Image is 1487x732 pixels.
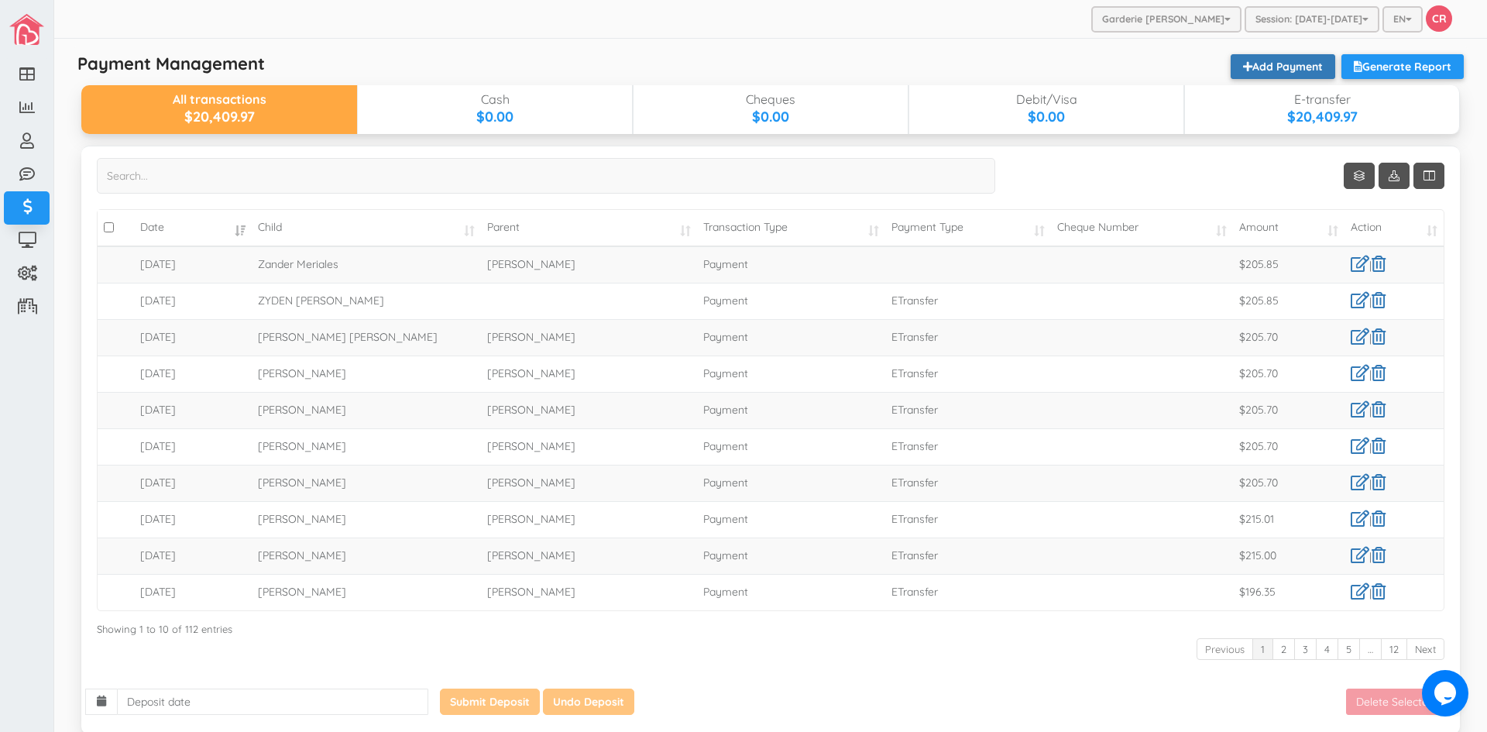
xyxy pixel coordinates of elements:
td: [DATE] [134,428,252,465]
td: Payment [697,574,885,610]
td: | [1344,574,1444,610]
td: | [1344,428,1444,465]
td: [PERSON_NAME] [252,428,481,465]
td: Payment [697,428,885,465]
a: Previous [1197,638,1253,661]
td: $205.85 [1233,246,1345,283]
td: [PERSON_NAME] [481,356,697,392]
td: [PERSON_NAME] [481,501,697,538]
td: ZYDEN [PERSON_NAME] [252,283,481,319]
a: 12 [1381,638,1407,661]
td: | [1344,465,1444,501]
td: Payment [697,392,885,428]
td: [DATE] [134,246,252,283]
td: | [1344,538,1444,574]
td: | [1344,319,1444,356]
td: $205.70 [1233,465,1345,501]
td: ETransfer [885,538,1051,574]
td: Action: activate to sort column ascending [1344,210,1444,246]
div: All transactions [81,93,357,107]
td: Payment [697,356,885,392]
div: Cheques [634,93,908,107]
td: Transaction Type: activate to sort column ascending [697,210,885,246]
td: [DATE] [134,538,252,574]
img: image [9,14,44,45]
td: Payment [697,319,885,356]
td: [DATE] [134,392,252,428]
a: 5 [1338,638,1360,661]
td: $196.35 [1233,574,1345,610]
td: [PERSON_NAME] [PERSON_NAME] [252,319,481,356]
td: [DATE] [134,574,252,610]
td: ETransfer [885,356,1051,392]
a: Add Payment [1231,54,1335,79]
td: | [1344,392,1444,428]
div: E-transfer [1185,93,1459,107]
td: $205.70 [1233,392,1345,428]
td: $205.70 [1233,319,1345,356]
td: $205.70 [1233,356,1345,392]
td: [PERSON_NAME] [252,538,481,574]
td: [PERSON_NAME] [481,319,697,356]
h5: Payment Management [77,54,265,73]
td: Payment [697,246,885,283]
iframe: chat widget [1422,670,1472,717]
a: … [1359,638,1382,661]
td: Payment [697,501,885,538]
div: Debit/Visa [909,93,1183,107]
td: ETransfer [885,319,1051,356]
div: Showing 1 to 10 of 112 entries [97,616,1444,637]
td: [DATE] [134,319,252,356]
td: [PERSON_NAME] [481,246,697,283]
td: ETransfer [885,465,1051,501]
td: $215.00 [1233,538,1345,574]
td: [PERSON_NAME] [252,356,481,392]
td: [DATE] [134,501,252,538]
td: | [1344,246,1444,283]
input: Delete Selected [1346,689,1444,715]
td: Payment Type: activate to sort column ascending [885,210,1051,246]
input: Search... [97,158,995,194]
input: Deposited Date [117,689,428,715]
td: Amount: activate to sort column ascending [1233,210,1345,246]
td: $215.01 [1233,501,1345,538]
input: Submit Deposit [440,689,540,715]
td: [PERSON_NAME] [481,428,697,465]
td: ETransfer [885,283,1051,319]
a: 4 [1316,638,1338,661]
td: [PERSON_NAME] [481,574,697,610]
a: 1 [1252,638,1273,661]
td: [PERSON_NAME] [481,538,697,574]
td: Payment [697,283,885,319]
td: Date: activate to sort column ascending [134,210,252,246]
td: ETransfer [885,574,1051,610]
td: $205.85 [1233,283,1345,319]
td: [PERSON_NAME] [252,392,481,428]
td: [PERSON_NAME] [252,574,481,610]
div: Cash [358,93,632,107]
td: ETransfer [885,501,1051,538]
a: 3 [1294,638,1317,661]
td: [PERSON_NAME] [252,465,481,501]
td: | [1344,501,1444,538]
div: $0.00 [634,107,908,127]
td: [PERSON_NAME] [481,465,697,501]
div: $20,409.97 [1185,107,1459,127]
td: Parent: activate to sort column ascending [481,210,697,246]
td: Payment [697,465,885,501]
td: Child: activate to sort column ascending [252,210,481,246]
td: ETransfer [885,428,1051,465]
td: | [1344,356,1444,392]
a: Generate Report [1341,54,1464,79]
td: [DATE] [134,465,252,501]
td: Zander Meriales [252,246,481,283]
a: Next [1406,638,1444,661]
td: $205.70 [1233,428,1345,465]
td: [PERSON_NAME] [481,392,697,428]
td: [DATE] [134,283,252,319]
td: Payment [697,538,885,574]
div: $0.00 [358,107,632,127]
td: Cheque Number: activate to sort column ascending [1051,210,1232,246]
div: $20,409.97 [81,107,357,127]
a: 2 [1272,638,1295,661]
